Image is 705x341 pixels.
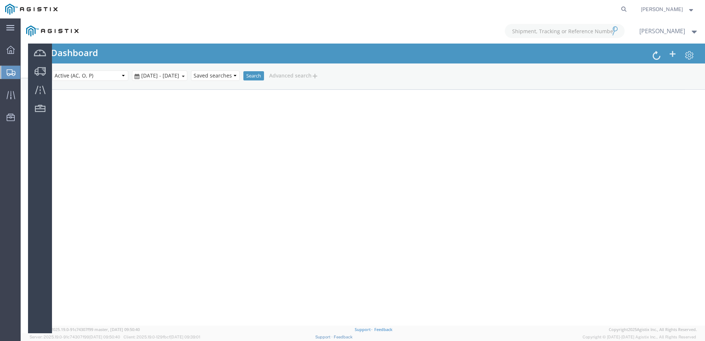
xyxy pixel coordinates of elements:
[641,5,683,13] span: Nick Ottino
[21,18,705,333] iframe: FS Legacy Container
[583,334,696,340] span: Copyright © [DATE]-[DATE] Agistix Inc., All Rights Reserved
[334,335,352,339] a: Feedback
[170,335,200,339] span: [DATE] 09:39:01
[29,335,120,339] span: Server: 2025.19.0-91c74307f99
[5,4,58,15] img: logo
[640,5,695,14] button: [PERSON_NAME]
[89,335,120,339] span: [DATE] 09:50:40
[124,335,200,339] span: Client: 2025.19.0-129fbcf
[315,335,334,339] a: Support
